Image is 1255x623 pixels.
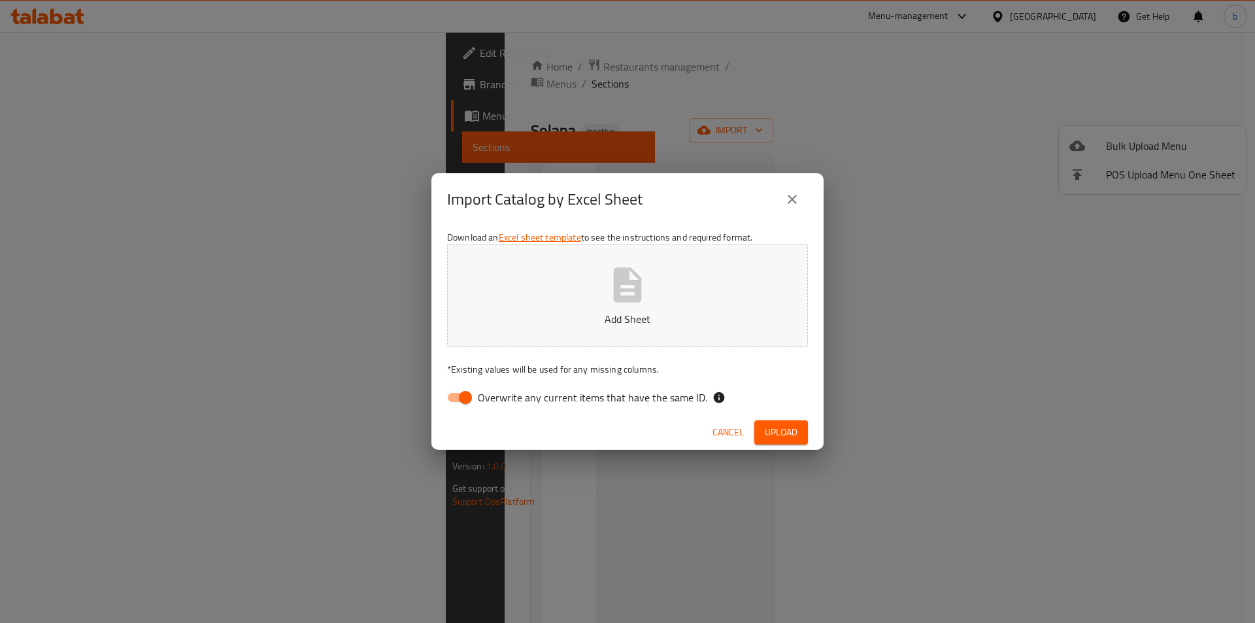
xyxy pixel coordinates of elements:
button: Add Sheet [447,244,808,347]
button: Upload [754,420,808,445]
p: Existing values will be used for any missing columns. [447,363,808,376]
button: close [777,184,808,215]
div: Download an to see the instructions and required format. [431,226,824,415]
span: Overwrite any current items that have the same ID. [478,390,707,405]
span: Upload [765,424,797,441]
svg: If the overwrite option isn't selected, then the items that match an existing ID will be ignored ... [712,391,726,404]
a: Excel sheet template [499,229,581,246]
span: Cancel [712,424,744,441]
h2: Import Catalog by Excel Sheet [447,189,643,210]
p: Add Sheet [467,311,788,327]
button: Cancel [707,420,749,445]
